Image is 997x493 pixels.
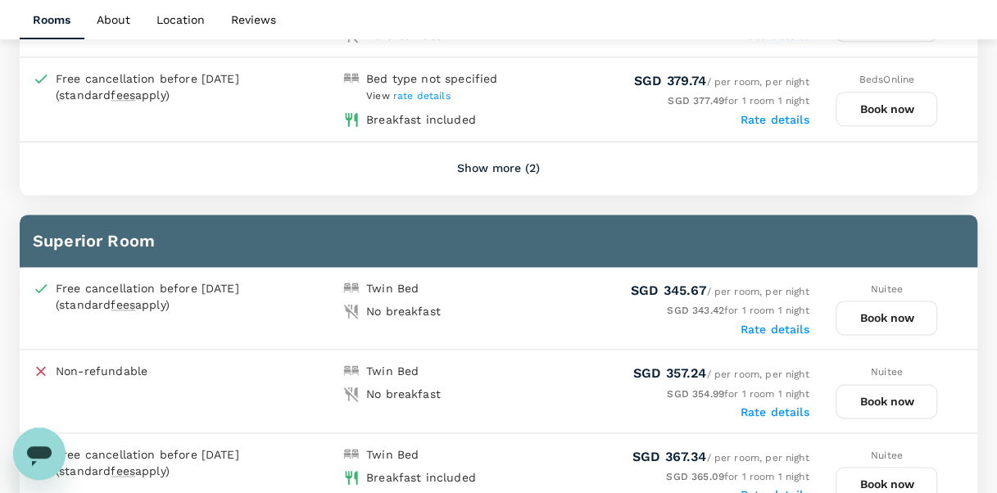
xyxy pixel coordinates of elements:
[741,113,809,126] label: Rate details
[631,286,809,297] span: / per room, per night
[631,283,707,298] span: SGD 345.67
[632,452,809,464] span: / per room, per night
[667,388,724,400] span: SGD 354.99
[366,303,441,319] div: No breakfast
[666,471,809,482] span: for 1 room 1 night
[343,446,360,463] img: double-bed-icon
[741,323,809,336] label: Rate details
[366,280,419,296] div: Twin Bed
[666,471,724,482] span: SGD 365.09
[97,11,130,28] p: About
[668,95,724,106] span: SGD 377.49
[668,95,809,106] span: for 1 room 1 night
[343,280,360,296] img: double-bed-icon
[632,449,707,464] span: SGD 367.34
[56,280,343,313] div: Free cancellation before [DATE] (standard apply)
[111,88,135,102] span: fees
[434,149,563,188] button: Show more (2)
[366,469,476,486] div: Breakfast included
[13,427,66,480] iframe: Button to launch messaging window
[33,11,70,28] p: Rooms
[393,90,451,102] span: rate details
[859,74,915,85] span: BedsOnline
[56,70,343,103] div: Free cancellation before [DATE] (standard apply)
[836,301,937,335] button: Book now
[667,305,724,316] span: SGD 343.42
[111,464,135,477] span: fees
[111,298,135,311] span: fees
[836,384,937,418] button: Book now
[871,366,903,378] span: Nuitee
[667,388,809,400] span: for 1 room 1 night
[667,305,809,316] span: for 1 room 1 night
[366,70,497,87] div: Bed type not specified
[366,386,441,402] div: No breakfast
[56,363,147,379] p: Non-refundable
[343,70,360,87] img: double-bed-icon
[343,363,360,379] img: double-bed-icon
[634,73,707,88] span: SGD 379.74
[633,365,707,381] span: SGD 357.24
[33,228,964,254] h6: Superior Room
[741,405,809,418] label: Rate details
[366,446,419,463] div: Twin Bed
[366,363,419,379] div: Twin Bed
[56,446,343,479] div: Free cancellation before [DATE] (standard apply)
[836,92,937,126] button: Book now
[231,11,276,28] p: Reviews
[366,90,451,102] span: View
[633,369,809,380] span: / per room, per night
[871,450,903,461] span: Nuitee
[634,76,809,88] span: / per room, per night
[871,283,903,295] span: Nuitee
[366,111,476,128] div: Breakfast included
[156,11,205,28] p: Location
